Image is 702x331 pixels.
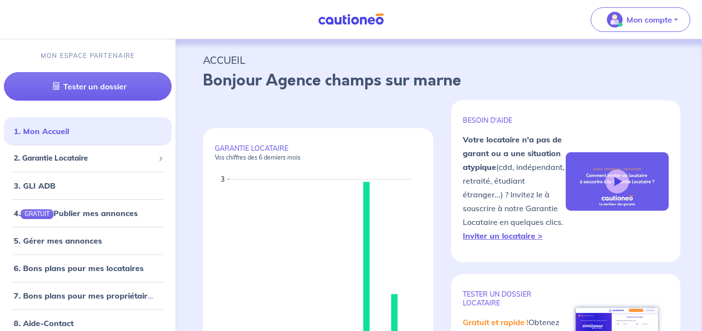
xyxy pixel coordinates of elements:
[215,154,301,161] em: Vos chiffres des 6 derniers mois
[14,153,154,164] span: 2. Garantie Locataire
[203,51,675,69] p: ACCUEIL
[14,208,138,218] a: 4.GRATUITPublier mes annonces
[566,152,669,210] img: video-gli-new-none.jpg
[463,116,566,125] p: BESOIN D'AIDE
[627,14,672,26] p: Mon compte
[463,135,562,172] strong: Votre locataire n'a pas de garant ou a une situation atypique
[203,69,675,92] p: Bonjour Agence champs sur marne
[463,317,528,327] em: Gratuit et rapide !
[215,144,422,162] p: GARANTIE LOCATAIRE
[4,121,172,141] div: 1. Mon Accueil
[463,133,566,243] p: (cdd, indépendant, retraité, étudiant étranger...) ? Invitez le à souscrire à notre Garantie Loca...
[463,290,566,307] p: TESTER un dossier locataire
[4,203,172,223] div: 4.GRATUITPublier mes annonces
[221,175,225,184] text: 3
[14,126,69,136] a: 1. Mon Accueil
[4,176,172,195] div: 3. GLI ADB
[41,51,135,60] p: MON ESPACE PARTENAIRE
[314,13,388,26] img: Cautioneo
[4,72,172,101] a: Tester un dossier
[4,258,172,278] div: 6. Bons plans pour mes locataires
[591,7,690,32] button: illu_account_valid_menu.svgMon compte
[607,12,623,28] img: illu_account_valid_menu.svg
[14,318,74,328] a: 8. Aide-Contact
[14,236,102,246] a: 5. Gérer mes annonces
[4,231,172,250] div: 5. Gérer mes annonces
[4,286,172,305] div: 7. Bons plans pour mes propriétaires
[463,231,543,241] a: Inviter un locataire >
[14,263,144,273] a: 6. Bons plans pour mes locataires
[14,181,55,191] a: 3. GLI ADB
[4,149,172,168] div: 2. Garantie Locataire
[14,291,156,301] a: 7. Bons plans pour mes propriétaires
